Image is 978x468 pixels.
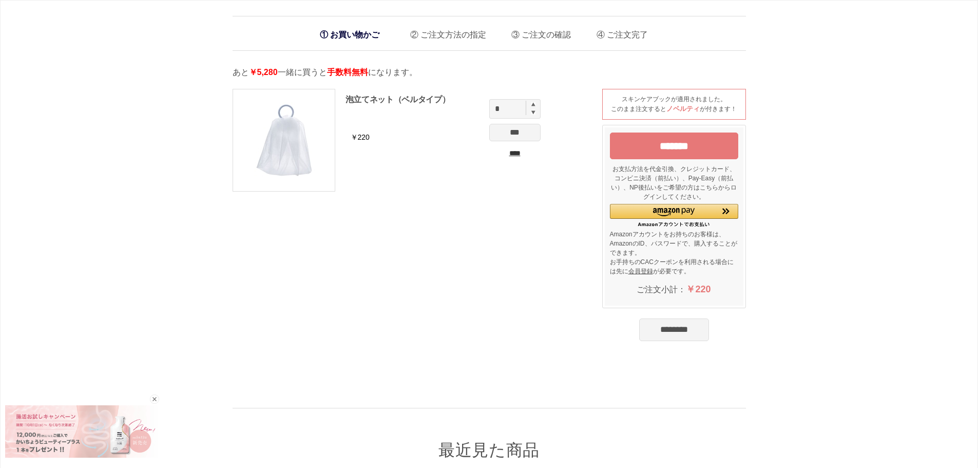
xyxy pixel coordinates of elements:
[610,164,738,201] p: お支払方法を代金引換、クレジットカード、コンビニ決済（前払い）、Pay-Easy（前払い）、NP後払いをご希望の方はこちらからログインしてください。
[602,89,746,120] div: スキンケアブックが適用されました。 このまま注文すると が付きます！
[402,22,486,43] li: ご注文方法の指定
[233,408,746,461] div: 最近見た商品
[589,22,648,43] li: ご注文完了
[610,230,738,276] p: Amazonアカウントをお持ちのお客様は、AmazonのID、パスワードで、購入することができます。 お手持ちのCACクーポンを利用される場合には先に が必要です。
[504,22,571,43] li: ご注文の確認
[238,94,330,186] img: 泡立てネット（ベルタイプ）
[315,24,385,45] li: お買い物かご
[686,284,711,294] span: ￥220
[666,105,700,113] span: ノベルティ
[628,268,653,275] a: 会員登録
[346,95,450,104] a: 泡立てネット（ベルタイプ）
[610,278,738,301] div: ご注文小計：
[531,110,535,115] img: spinminus.gif
[531,102,535,106] img: spinplus.gif
[327,68,368,77] span: 手数料無料
[233,66,746,79] p: あと 一緒に買うと になります。
[249,68,278,77] span: ￥5,280
[610,204,738,227] div: Amazon Pay - Amazonアカウントをお使いください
